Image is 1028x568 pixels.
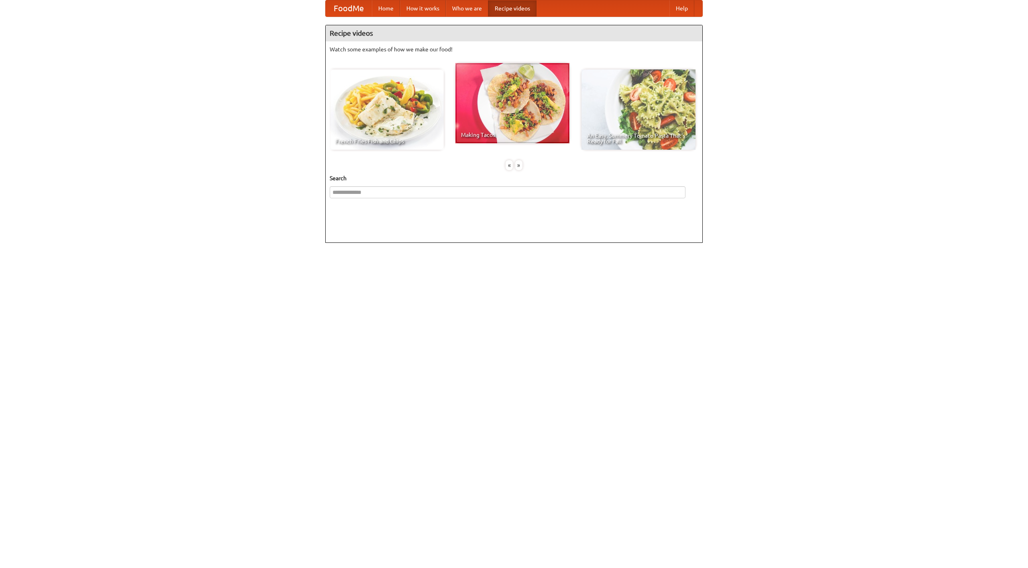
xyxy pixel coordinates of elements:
[587,133,690,144] span: An Easy, Summery Tomato Pasta That's Ready for Fall
[335,138,438,144] span: French Fries Fish and Chips
[461,132,564,138] span: Making Tacos
[330,174,698,182] h5: Search
[506,160,513,170] div: «
[669,0,694,16] a: Help
[515,160,522,170] div: »
[372,0,400,16] a: Home
[581,69,696,150] a: An Easy, Summery Tomato Pasta That's Ready for Fall
[326,0,372,16] a: FoodMe
[455,63,569,143] a: Making Tacos
[330,69,444,150] a: French Fries Fish and Chips
[488,0,536,16] a: Recipe videos
[446,0,488,16] a: Who we are
[400,0,446,16] a: How it works
[326,25,702,41] h4: Recipe videos
[330,45,698,53] p: Watch some examples of how we make our food!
